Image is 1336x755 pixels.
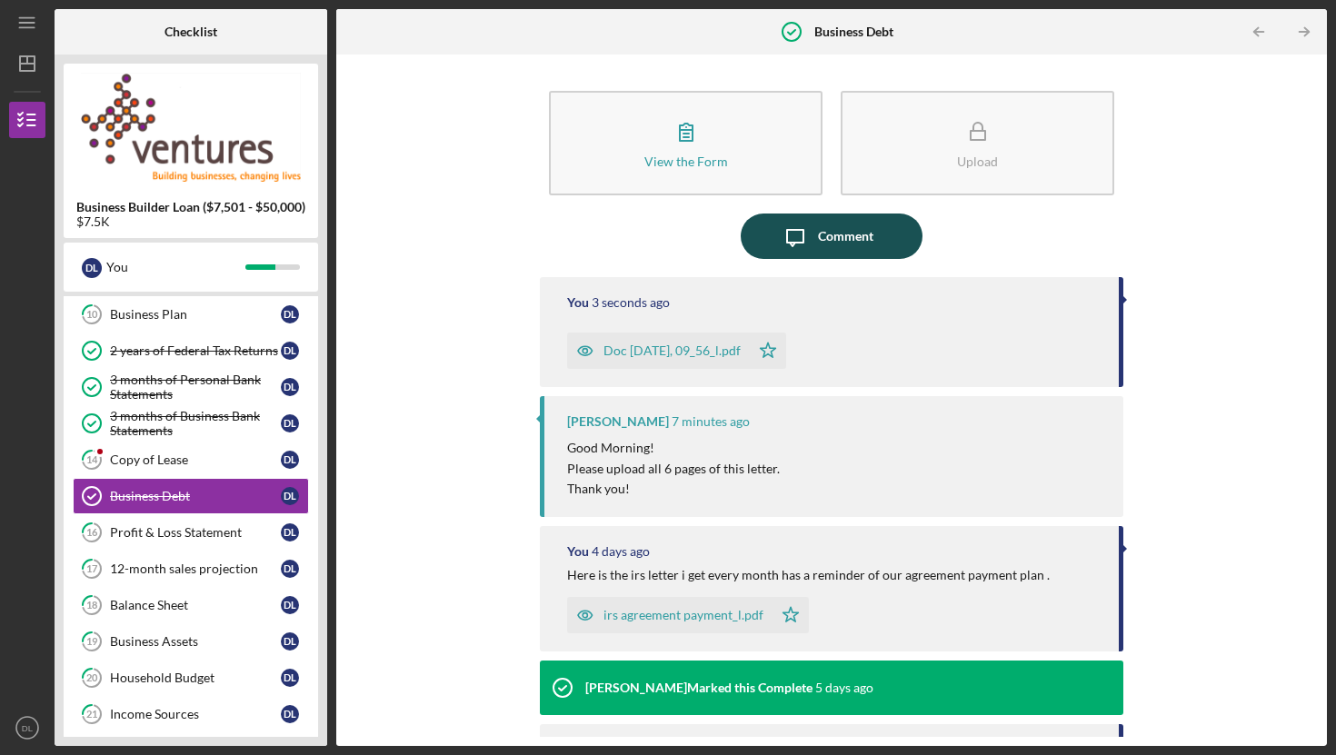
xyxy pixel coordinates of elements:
time: 2025-08-28 04:57 [815,680,873,695]
div: D L [281,669,299,687]
div: Copy of Lease [110,452,281,467]
div: View the Form [644,154,728,168]
p: Thank you! [567,479,780,499]
a: 14Copy of LeaseDL [73,442,309,478]
a: 16Profit & Loss StatementDL [73,514,309,551]
p: Good Morning! [567,438,780,458]
div: $7.5K [76,214,305,229]
div: 3 months of Business Bank Statements [110,409,281,438]
div: D L [281,523,299,541]
img: Product logo [64,73,318,182]
b: Business Debt [814,25,893,39]
button: Comment [741,214,922,259]
button: View the Form [549,91,823,195]
div: D L [281,560,299,578]
b: Checklist [165,25,217,39]
time: 2025-09-02 16:49 [672,414,750,429]
div: D L [281,342,299,360]
div: D L [281,596,299,614]
div: Business Assets [110,634,281,649]
tspan: 10 [86,309,98,321]
div: D L [281,632,299,651]
a: 3 months of Business Bank StatementsDL [73,405,309,442]
div: Business Plan [110,307,281,322]
div: [PERSON_NAME] Marked this Complete [585,680,813,695]
button: Upload [841,91,1114,195]
div: Business Debt [110,489,281,503]
div: Doc [DATE], 09_56_l.pdf [603,343,741,358]
div: D L [281,451,299,469]
div: 2 years of Federal Tax Returns [110,343,281,358]
div: irs agreement payment_l.pdf [603,608,763,622]
time: 2025-08-30 00:08 [592,544,650,559]
a: Business DebtDL [73,478,309,514]
button: DL [9,710,45,746]
div: D L [281,378,299,396]
a: 18Balance SheetDL [73,587,309,623]
div: Income Sources [110,707,281,721]
div: [PERSON_NAME] [567,414,669,429]
div: Here is the irs letter i get every month has a reminder of our agreement payment plan . [567,568,1050,582]
tspan: 19 [86,636,98,648]
div: D L [281,487,299,505]
button: irs agreement payment_l.pdf [567,597,809,633]
tspan: 14 [86,454,98,466]
div: Comment [818,214,873,259]
div: D L [281,414,299,432]
tspan: 20 [86,672,98,684]
div: You [106,252,245,283]
a: 2 years of Federal Tax ReturnsDL [73,333,309,369]
a: 20Household BudgetDL [73,660,309,696]
button: Doc [DATE], 09_56_l.pdf [567,333,786,369]
a: 3 months of Personal Bank StatementsDL [73,369,309,405]
div: You [567,295,589,310]
div: 12-month sales projection [110,561,281,576]
a: 1712-month sales projectionDL [73,551,309,587]
div: Balance Sheet [110,598,281,612]
div: D L [82,258,102,278]
text: DL [22,723,34,733]
div: 3 months of Personal Bank Statements [110,373,281,402]
a: 21Income SourcesDL [73,696,309,732]
div: D L [281,305,299,323]
time: 2025-09-02 16:57 [592,295,670,310]
tspan: 18 [86,600,97,611]
div: You [567,544,589,559]
tspan: 17 [86,563,98,575]
tspan: 21 [86,709,97,720]
div: Upload [957,154,998,168]
b: Business Builder Loan ($7,501 - $50,000) [76,200,305,214]
p: Please upload all 6 pages of this letter. [567,459,780,479]
a: 19Business AssetsDL [73,623,309,660]
tspan: 16 [86,527,98,539]
div: D L [281,705,299,723]
a: 10Business PlanDL [73,296,309,333]
div: Household Budget [110,671,281,685]
div: Profit & Loss Statement [110,525,281,540]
